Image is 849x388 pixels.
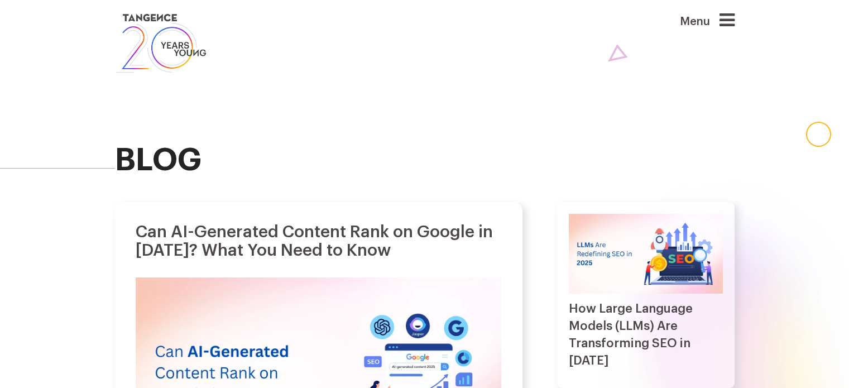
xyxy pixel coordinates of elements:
[115,143,735,178] h2: blog
[569,303,693,366] a: How Large Language Models (LLMs) Are Transforming SEO in [DATE]
[569,214,723,294] img: How Large Language Models (LLMs) Are Transforming SEO in 2025
[115,11,208,75] img: logo SVG
[136,223,502,260] h1: Can AI-Generated Content Rank on Google in [DATE]? What You Need to Know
